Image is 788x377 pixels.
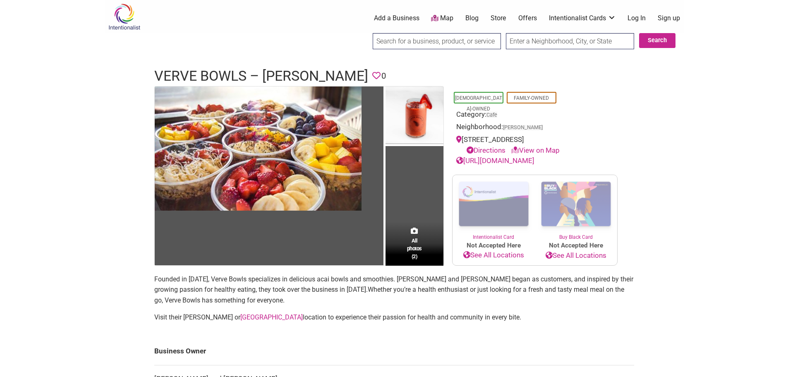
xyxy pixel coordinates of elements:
[154,312,634,323] p: Visit their [PERSON_NAME] or location to experience their passion for health and community in eve...
[154,274,634,306] p: Founded in [DATE], Verve Bowls specializes in delicious acai bowls and smoothies. [PERSON_NAME] a...
[511,146,560,154] a: View on Map
[407,237,422,260] span: All photos (2)
[518,14,537,23] a: Offers
[639,33,675,48] button: Search
[154,66,368,86] h1: Verve Bowls – [PERSON_NAME]
[431,14,453,23] a: Map
[373,33,501,49] input: Search for a business, product, or service
[381,70,386,82] span: 0
[506,33,634,49] input: Enter a Neighborhood, City, or State
[486,112,497,118] a: Cafe
[535,175,617,241] a: Buy Black Card
[456,134,613,156] div: [STREET_ADDRESS]
[453,241,535,250] span: Not Accepted Here
[155,86,362,211] img: Verve Bowls
[456,109,613,122] div: Category:
[549,14,616,23] a: Intentionalist Cards
[465,14,479,23] a: Blog
[514,95,549,101] a: Family-Owned
[453,175,535,233] img: Intentionalist Card
[456,156,534,165] a: [URL][DOMAIN_NAME]
[154,338,634,365] td: Business Owner
[535,241,617,250] span: Not Accepted Here
[386,86,443,146] img: Verve Bowls
[105,3,144,30] img: Intentionalist
[491,14,506,23] a: Store
[467,146,505,154] a: Directions
[455,95,502,112] a: [DEMOGRAPHIC_DATA]-Owned
[628,14,646,23] a: Log In
[503,125,543,130] span: [PERSON_NAME]
[240,313,303,321] a: [GEOGRAPHIC_DATA]
[658,14,680,23] a: Sign up
[535,250,617,261] a: See All Locations
[456,122,613,134] div: Neighborhood:
[154,286,624,304] span: Whether you’re a health enthusiast or just looking for a fresh and tasty meal meal on the go, Ver...
[453,250,535,261] a: See All Locations
[535,175,617,234] img: Buy Black Card
[374,14,419,23] a: Add a Business
[453,175,535,241] a: Intentionalist Card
